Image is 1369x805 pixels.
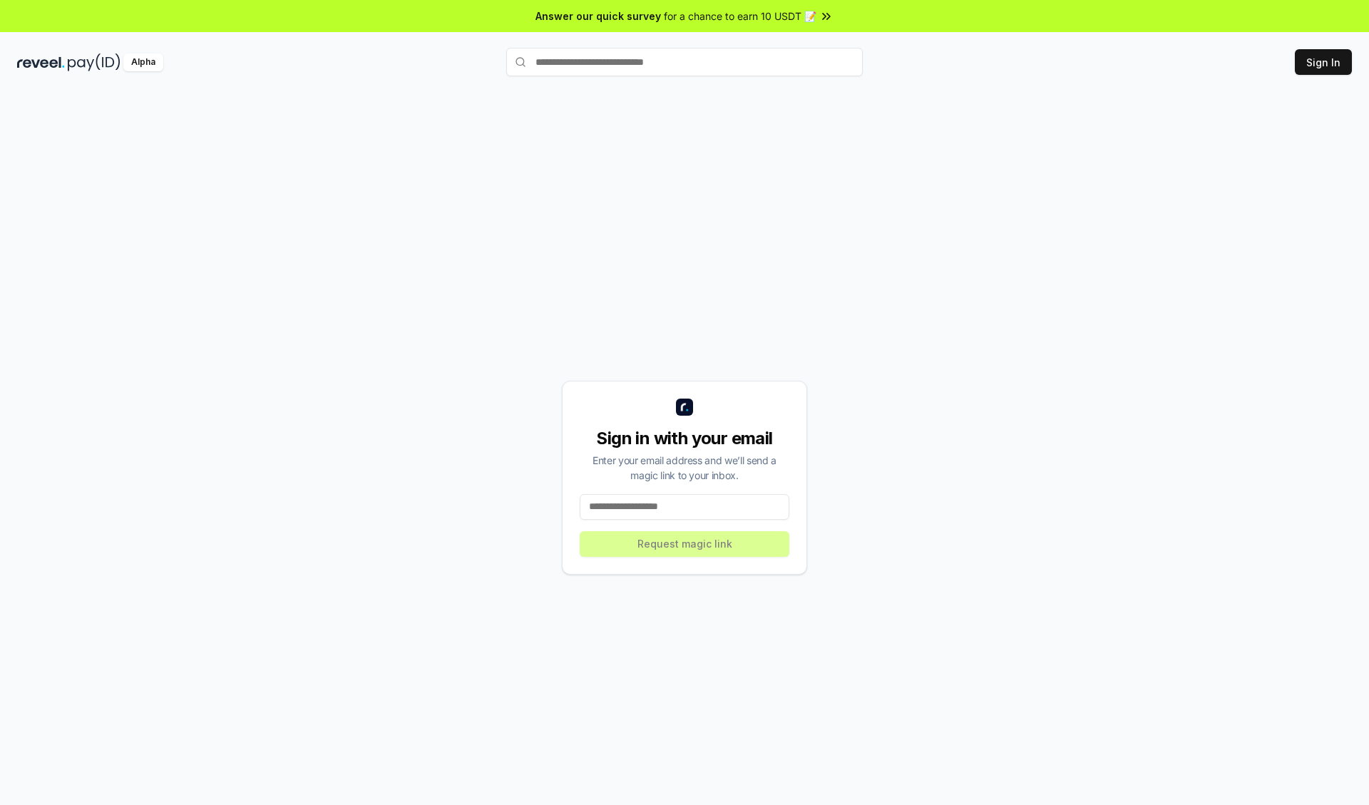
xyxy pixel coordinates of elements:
span: for a chance to earn 10 USDT 📝 [664,9,816,24]
div: Sign in with your email [580,427,789,450]
button: Sign In [1295,49,1352,75]
img: reveel_dark [17,53,65,71]
span: Answer our quick survey [535,9,661,24]
div: Enter your email address and we’ll send a magic link to your inbox. [580,453,789,483]
img: pay_id [68,53,121,71]
div: Alpha [123,53,163,71]
img: logo_small [676,399,693,416]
